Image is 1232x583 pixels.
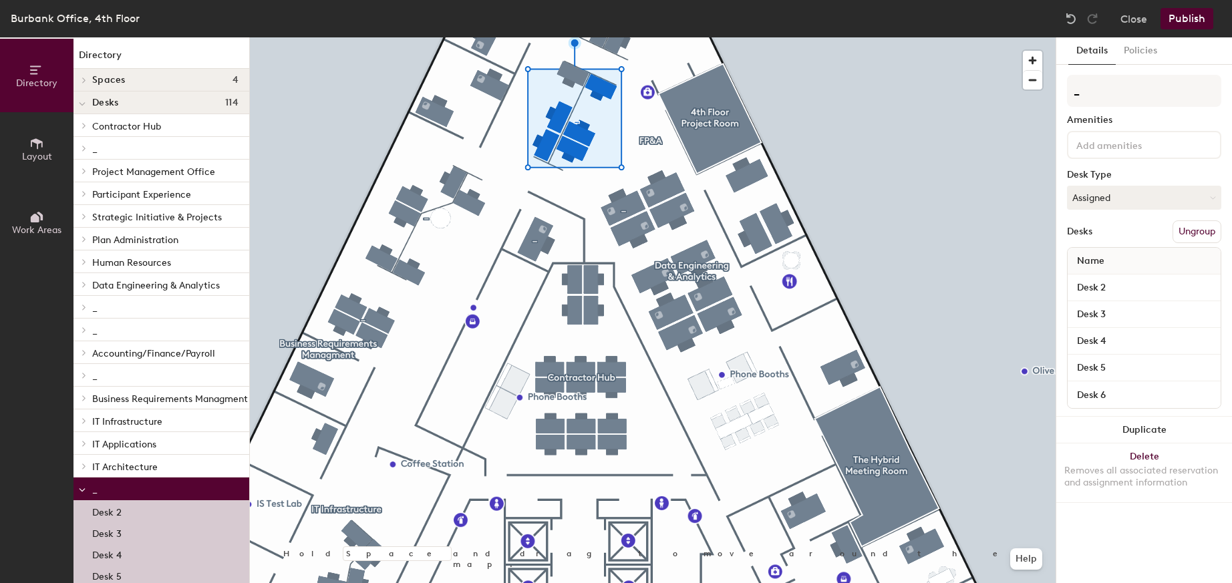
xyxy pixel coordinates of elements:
span: Data Engineering & Analytics [92,280,220,291]
span: 4 [233,75,239,85]
span: Human Resources [92,257,171,268]
input: Unnamed desk [1070,278,1218,297]
p: Desk 2 [92,503,122,518]
img: Redo [1086,12,1099,25]
span: _ [92,325,98,337]
input: Unnamed desk [1070,385,1218,404]
span: _ [92,371,98,382]
span: Contractor Hub [92,121,161,132]
button: Duplicate [1056,417,1232,443]
span: _ [92,144,98,155]
span: 114 [225,98,239,108]
span: Desks [92,98,118,108]
div: Removes all associated reservation and assignment information [1064,465,1224,489]
button: DeleteRemoves all associated reservation and assignment information [1056,443,1232,502]
span: Directory [16,77,57,89]
button: Ungroup [1173,220,1221,243]
div: Burbank Office, 4th Floor [11,10,140,27]
span: IT Infrastructure [92,416,162,427]
button: Policies [1116,37,1165,65]
div: Desk Type [1067,170,1221,180]
button: Assigned [1067,186,1221,210]
span: Business Requirements Managment [92,393,248,405]
span: Participant Experience [92,189,191,200]
input: Unnamed desk [1070,305,1218,324]
button: Close [1120,8,1147,29]
button: Help [1010,548,1042,570]
button: Details [1068,37,1116,65]
span: _ [92,303,98,314]
input: Add amenities [1074,136,1194,152]
span: Name [1070,249,1111,273]
input: Unnamed desk [1070,359,1218,377]
span: IT Applications [92,439,156,450]
span: _ [92,484,98,496]
span: IT Architecture [92,461,158,473]
img: Undo [1064,12,1078,25]
span: Accounting/Finance/Payroll [92,348,215,359]
span: Work Areas [12,224,61,236]
div: Amenities [1067,115,1221,126]
p: Desk 5 [92,567,122,582]
button: Publish [1161,8,1213,29]
span: Strategic Initiative & Projects [92,212,222,223]
p: Desk 4 [92,546,122,561]
div: Desks [1067,226,1092,237]
input: Unnamed desk [1070,332,1218,351]
span: Layout [22,151,52,162]
span: Project Management Office [92,166,215,178]
span: Plan Administration [92,234,178,246]
h1: Directory [73,48,249,69]
p: Desk 3 [92,524,122,540]
span: Spaces [92,75,126,85]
